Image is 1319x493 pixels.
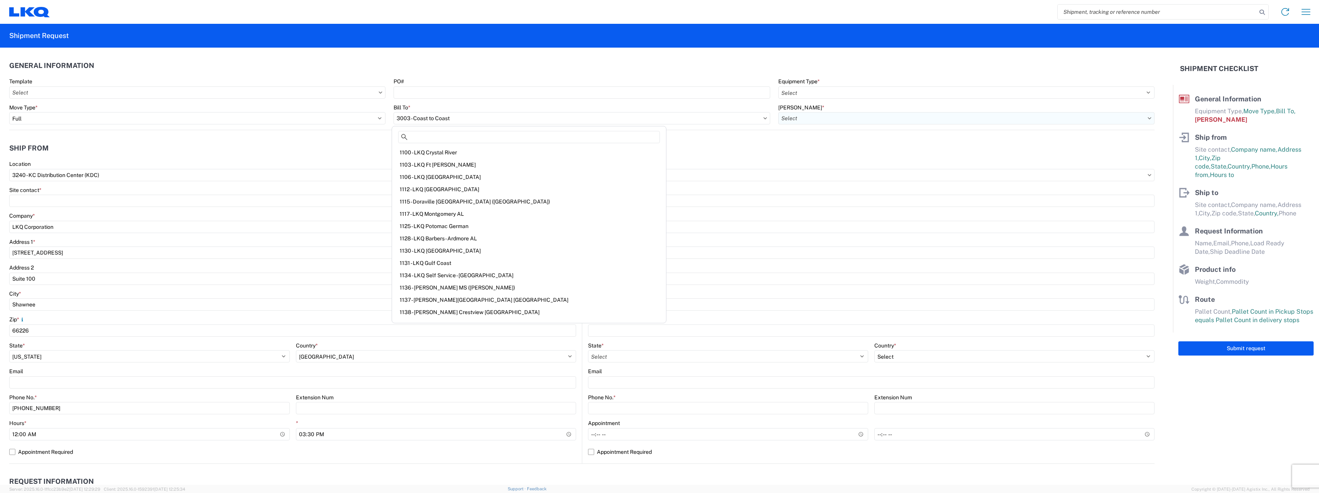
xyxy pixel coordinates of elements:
span: Country, [1228,163,1251,170]
span: Hours to [1210,171,1234,179]
span: Server: 2025.16.0-1ffcc23b9e2 [9,487,100,491]
label: Site contact [9,187,42,194]
label: Country [874,342,896,349]
label: Company [9,212,35,219]
div: 1131 - LKQ Gulf Coast [394,257,664,269]
div: 1134 - LKQ Self Service - [GEOGRAPHIC_DATA] [394,269,664,281]
span: Ship to [1195,189,1218,197]
label: Extension Num [874,394,912,401]
span: Site contact, [1195,146,1231,153]
label: PO# [394,78,404,85]
label: Phone No. [588,394,616,401]
span: Ship from [1195,133,1227,141]
label: Equipment Type [778,78,820,85]
label: Appointment Required [588,446,1155,458]
div: 1125 - LKQ Potomac German [394,220,664,232]
label: Address 2 [9,264,34,271]
span: Weight, [1195,278,1216,285]
input: Select [778,112,1155,124]
span: Phone, [1251,163,1271,170]
label: Zip [9,316,25,323]
span: Ship Deadline Date [1210,248,1265,255]
span: Site contact, [1195,201,1231,208]
span: City, [1199,210,1211,217]
span: Route [1195,295,1215,303]
a: Feedback [527,486,547,491]
div: 1106 - LKQ [GEOGRAPHIC_DATA] [394,171,664,183]
a: Support [508,486,527,491]
div: 1140 - LKQ Salisbury [394,318,664,331]
span: Phone [1279,210,1296,217]
span: State, [1238,210,1255,217]
label: Phone No. [9,394,37,401]
h2: Shipment Request [9,31,69,40]
h2: Shipment Checklist [1180,64,1258,73]
span: Move Type, [1243,108,1276,115]
span: State, [1211,163,1228,170]
label: Move Type [9,104,38,111]
label: City [9,290,21,297]
span: [DATE] 12:25:34 [154,487,185,491]
div: 1103 - LKQ Ft [PERSON_NAME] [394,159,664,171]
span: Zip code, [1211,210,1238,217]
label: Location [9,160,31,167]
span: Product info [1195,265,1236,273]
span: Phone, [1231,240,1250,247]
span: Pallet Count, [1195,308,1232,315]
div: 1130 - LKQ [GEOGRAPHIC_DATA] [394,245,664,257]
span: Pallet Count in Pickup Stops equals Pallet Count in delivery stops [1195,308,1313,324]
label: Country [296,342,318,349]
div: 1137 - [PERSON_NAME][GEOGRAPHIC_DATA] [GEOGRAPHIC_DATA] [394,294,664,306]
span: Request Information [1195,227,1263,235]
label: [PERSON_NAME] [778,104,824,111]
div: 1115 - Doraville [GEOGRAPHIC_DATA] ([GEOGRAPHIC_DATA]) [394,195,664,208]
div: 1128 - LKQ Barbers - Ardmore AL [394,232,664,245]
input: Select [9,169,576,181]
label: Template [9,78,32,85]
span: City, [1199,154,1211,162]
div: 1136 - [PERSON_NAME] MS ([PERSON_NAME]) [394,281,664,294]
span: Country, [1255,210,1279,217]
span: [DATE] 12:29:29 [69,487,100,491]
div: 1100 - LKQ Crystal River [394,146,664,159]
input: Select [9,86,385,99]
input: Select [394,112,770,124]
h2: Ship from [9,144,49,152]
label: Appointment [588,420,620,427]
span: Bill To, [1276,108,1296,115]
span: Client: 2025.16.0-1592391 [104,487,185,491]
span: Email, [1213,240,1231,247]
label: Email [9,368,23,375]
label: State [9,342,25,349]
span: Name, [1195,240,1213,247]
span: Company name, [1231,201,1277,208]
input: Shipment, tracking or reference number [1058,5,1257,19]
span: Company name, [1231,146,1277,153]
span: Copyright © [DATE]-[DATE] Agistix Inc., All Rights Reserved [1191,486,1310,493]
label: State [588,342,604,349]
span: Commodity [1216,278,1249,285]
label: Extension Num [296,394,334,401]
span: General Information [1195,95,1261,103]
label: Bill To [394,104,410,111]
div: 1112 - LKQ [GEOGRAPHIC_DATA] [394,183,664,195]
h2: Request Information [9,478,94,485]
span: [PERSON_NAME] [1195,116,1247,123]
button: Submit request [1178,341,1314,356]
input: Select [588,169,1155,181]
label: Address 1 [9,238,35,245]
label: Appointment Required [9,446,576,458]
label: Email [588,368,602,375]
span: Equipment Type, [1195,108,1243,115]
label: Hours [9,420,27,427]
div: 1138 - [PERSON_NAME] Crestview [GEOGRAPHIC_DATA] [394,306,664,318]
div: 1117 - LKQ Montgomery AL [394,208,664,220]
h2: General Information [9,62,94,69]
